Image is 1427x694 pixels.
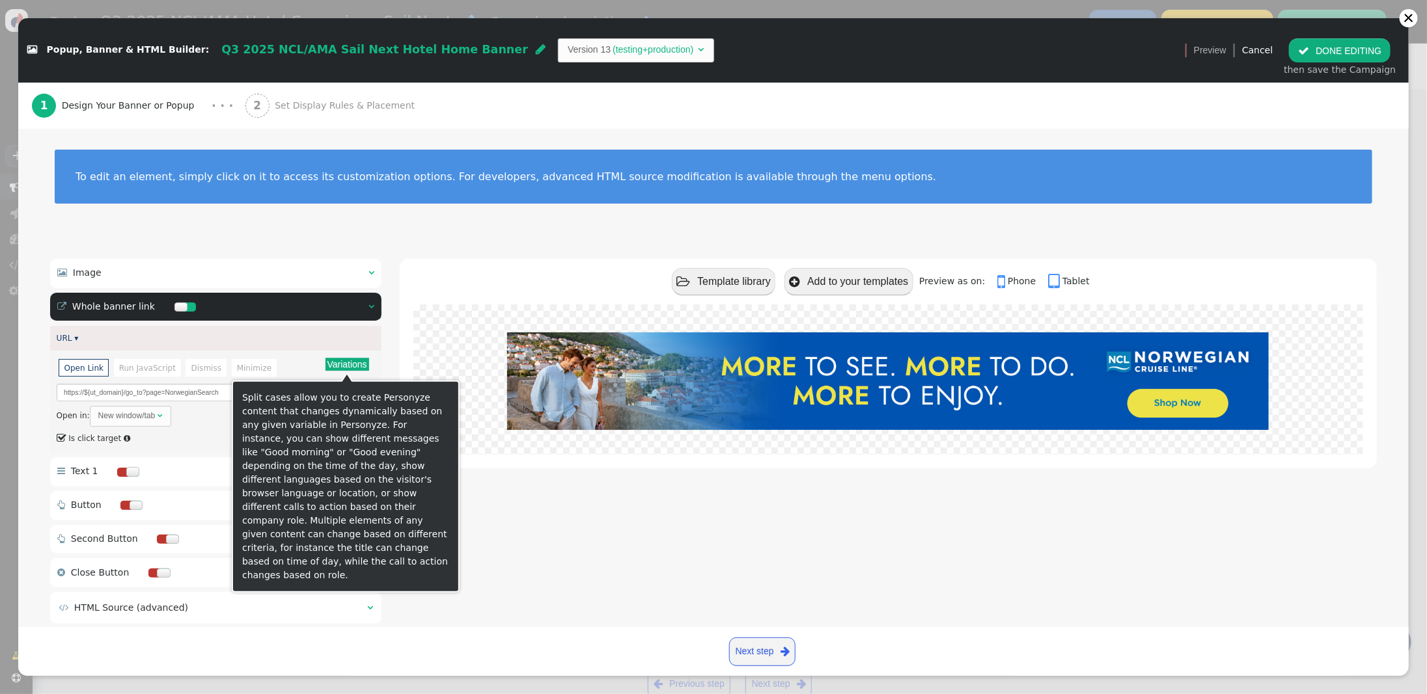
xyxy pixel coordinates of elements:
button: Template library [672,268,776,295]
span:  [57,431,67,446]
a: Next step [729,637,796,666]
span: Second Button [71,533,138,544]
button: DONE EDITING [1289,38,1391,62]
a: Tablet [1048,276,1090,286]
span:  [1298,46,1309,56]
td: Version 13 [568,43,611,57]
div: Open in: [57,406,376,426]
li: Dismiss [186,359,227,377]
span:  [781,643,790,660]
span: Close Button [71,567,129,578]
span: Whole banner link [72,301,155,312]
a: Cancel [1242,45,1273,55]
span:  [124,434,130,442]
div: New window/tab [98,410,156,421]
div: then save the Campaign [1284,63,1396,77]
a: 2 Set Display Rules & Placement [245,83,444,129]
a: Preview [1194,38,1226,62]
a: URL ▾ [57,334,79,343]
span:  [57,568,65,577]
span:  [57,466,65,475]
label: Is click target [57,434,122,443]
span:  [57,268,67,277]
span:  [1048,273,1062,291]
span: Set Display Rules & Placement [275,99,420,113]
a: Phone [997,276,1046,286]
span:  [57,534,65,543]
button: Add to your templates [784,268,913,295]
span: Button [71,500,102,510]
span:  [57,302,66,311]
span:  [368,268,374,277]
b: 1 [40,99,48,112]
span:  [676,276,690,288]
span:  [536,44,546,55]
span: Design Your Banner or Popup [62,99,200,113]
div: To edit an element, simply click on it to access its customization options. For developers, advan... [76,170,1351,183]
input: Link URL [57,384,376,401]
b: 2 [253,99,261,112]
span:  [27,46,37,55]
li: Minimize [232,359,277,377]
span:  [997,273,1008,291]
span: Preview as on: [919,276,994,286]
li: Run JavaScript [114,359,182,377]
span:  [57,500,65,509]
span:  [699,45,704,54]
li: Open Link [59,359,109,377]
span: Image [73,267,102,278]
span: Popup, Banner & HTML Builder: [47,45,210,55]
td: (testing+production) [611,43,695,57]
div: · · · [212,97,233,114]
span: Text 1 [71,466,98,476]
span: Preview [1194,44,1226,57]
div: Split cases allow you to create Personyze content that changes dynamically based on any given var... [242,391,449,582]
span:  [367,603,373,612]
a: 1 Design Your Banner or Popup · · · [32,83,245,129]
span:  [59,603,68,612]
span:  [790,276,800,288]
span: HTML Source (advanced) [74,602,188,613]
span: Q3 2025 NCL/AMA Sail Next Hotel Home Banner [221,43,528,56]
span:  [368,302,374,311]
span:  [158,412,163,420]
button: Variations [326,358,369,371]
